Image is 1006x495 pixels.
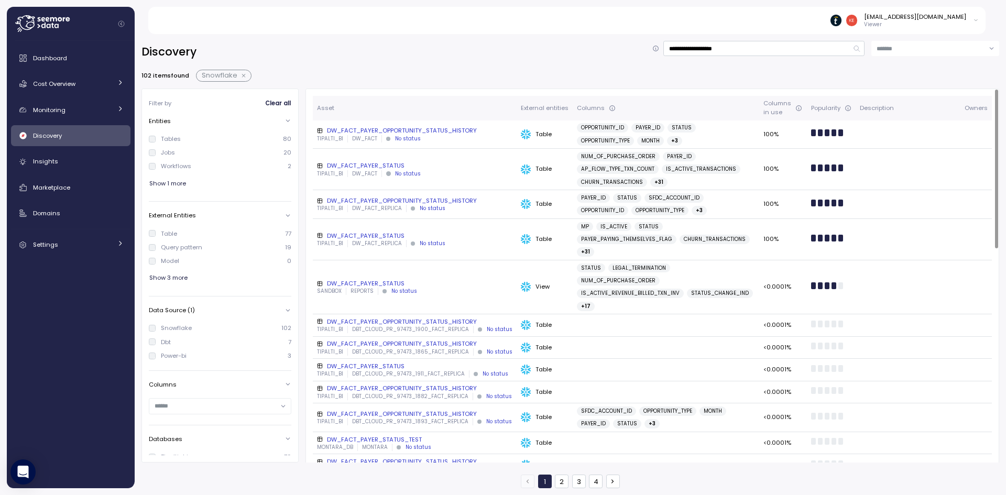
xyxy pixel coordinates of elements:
a: DW_FACT_PAYER_STATUSTIPALTI_BIDW_FACTNo status [317,161,512,177]
span: PAYER_ID [636,123,660,133]
div: Open Intercom Messenger [10,459,36,485]
span: NUM_OF_PURCHASE_ORDER [581,152,655,161]
div: [EMAIL_ADDRESS][DOMAIN_NAME] [864,13,966,21]
span: Clear all [265,96,291,111]
span: IS_ACTIVE [600,222,627,232]
div: No status [391,288,417,295]
span: PAYER_ID [581,419,606,428]
a: STATUS [613,419,641,428]
div: Table [521,365,568,375]
div: DW_FACT_PAYER_STATUS [317,362,512,370]
div: No status [486,393,512,400]
div: DW_FACT_PAYER_OPPORTUNITY_STATUS_HISTORY [317,126,512,135]
div: DW_FACT_PAYER_STATUS [317,161,512,170]
a: Cost Overview [11,73,130,94]
div: No status [486,418,512,425]
div: Model [161,257,179,265]
p: TIPALTI_BI [317,418,343,425]
span: Dashboard [33,54,67,62]
span: Snowflake [202,70,237,81]
div: Table [521,460,568,470]
p: 102 items found [141,71,189,80]
td: <0.0001% [759,432,806,455]
a: CHURN_TRANSACTIONS [577,178,647,187]
div: Columns [577,104,755,113]
a: PAYER_ID [663,152,696,161]
div: Table [521,438,568,448]
button: 3 [572,475,586,488]
div: No status [483,370,508,378]
button: Collapse navigation [115,20,128,28]
div: DW_FACT_PAYER_OPPORTUNITY_STATUS_HISTORY [317,317,512,326]
p: 7 [288,338,291,346]
a: NUM_OF_PURCHASE_ORDER [577,152,660,161]
span: Marketplace [33,183,70,192]
div: Table [521,320,568,331]
td: <0.0001% [759,454,806,477]
p: DW_FACT [352,135,377,142]
span: + 31 [581,247,590,257]
a: OPPORTUNITY_TYPE [639,406,696,416]
p: 3 [288,351,291,360]
div: Dbt [161,338,171,346]
span: Domains [33,209,60,217]
a: PAYER_PAYING_THEMSELVES_FLAG [577,235,676,244]
a: PAYER_ID [577,193,610,203]
span: NUM_OF_PURCHASE_ORDER [581,276,655,285]
button: 2 [555,475,568,488]
p: 0 [287,257,291,265]
a: Settings [11,234,130,255]
span: OPPORTUNITY_ID [581,206,624,215]
div: Popularity [811,104,851,113]
a: IS_ACTIVE [596,222,631,232]
div: No status [406,444,431,451]
a: STATUS [668,123,696,133]
p: Data Source (1) [149,306,195,314]
span: STATUS [639,222,659,232]
p: Filter by [149,99,171,107]
span: LEGAL_TERMINATION [613,263,666,273]
div: Query pattern [161,243,202,251]
a: STATUS [613,193,641,203]
a: STATUS [635,222,663,232]
div: Snowflake [161,324,192,332]
button: Show 1 more [149,176,187,191]
td: <0.0001% [759,381,806,404]
td: 100% [759,219,806,260]
td: 100% [759,190,806,219]
p: DBT_CLOUD_PR_97473_1882_FACT_REPLICA [352,393,468,400]
span: STATUS [581,263,601,273]
td: <0.0001% [759,403,806,432]
a: DW_FACT_PAYER_STATUSTIPALTI_BIDW_FACT_REPLICANo status [317,232,512,247]
span: PAYER_PAYING_THEMSELVES_FLAG [581,235,672,244]
p: SANDBOX [317,288,342,295]
img: 6714de1ca73de131760c52a6.PNG [830,15,841,26]
a: OPPORTUNITY_TYPE [631,206,688,215]
span: Show 1 more [149,177,186,191]
p: 19 [285,243,291,251]
span: + 3 [649,419,655,428]
a: OPPORTUNITY_TYPE [577,136,634,146]
button: Show 3 more [149,270,188,285]
span: STATUS [617,419,637,428]
p: 76 [284,453,291,461]
span: + 3 [696,206,703,215]
a: DW_FACT_PAYER_OPPORTUNITY_STATUS_HISTORYTIPALTI_BIDBT_CLOUD_PR_97473_1900_FACT_REPLICANo status [317,317,512,333]
a: Marketplace [11,177,130,198]
button: 4 [589,475,603,488]
div: DW_FACT_PAYER_STATUS [317,232,512,240]
p: External Entities [149,211,196,219]
a: DW_FACT_PAYER_STATUS_TESTMONTARA_DBMONTARANo status [317,435,512,451]
a: IS_ACTIVE_REVENUE_BILLED_TXN_INV [577,289,684,298]
span: SFDC_ACCOUNT_ID [581,406,632,416]
div: Description [860,104,956,113]
p: DW_FACT_REPLICA [352,205,402,212]
a: Domains [11,203,130,224]
span: MP [581,222,589,232]
p: TIPALTI_BI [317,170,343,178]
p: 80 [283,135,291,143]
div: Table [521,164,568,175]
p: 102 [281,324,291,332]
p: Entities [149,117,171,125]
span: + 17 [581,302,591,311]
